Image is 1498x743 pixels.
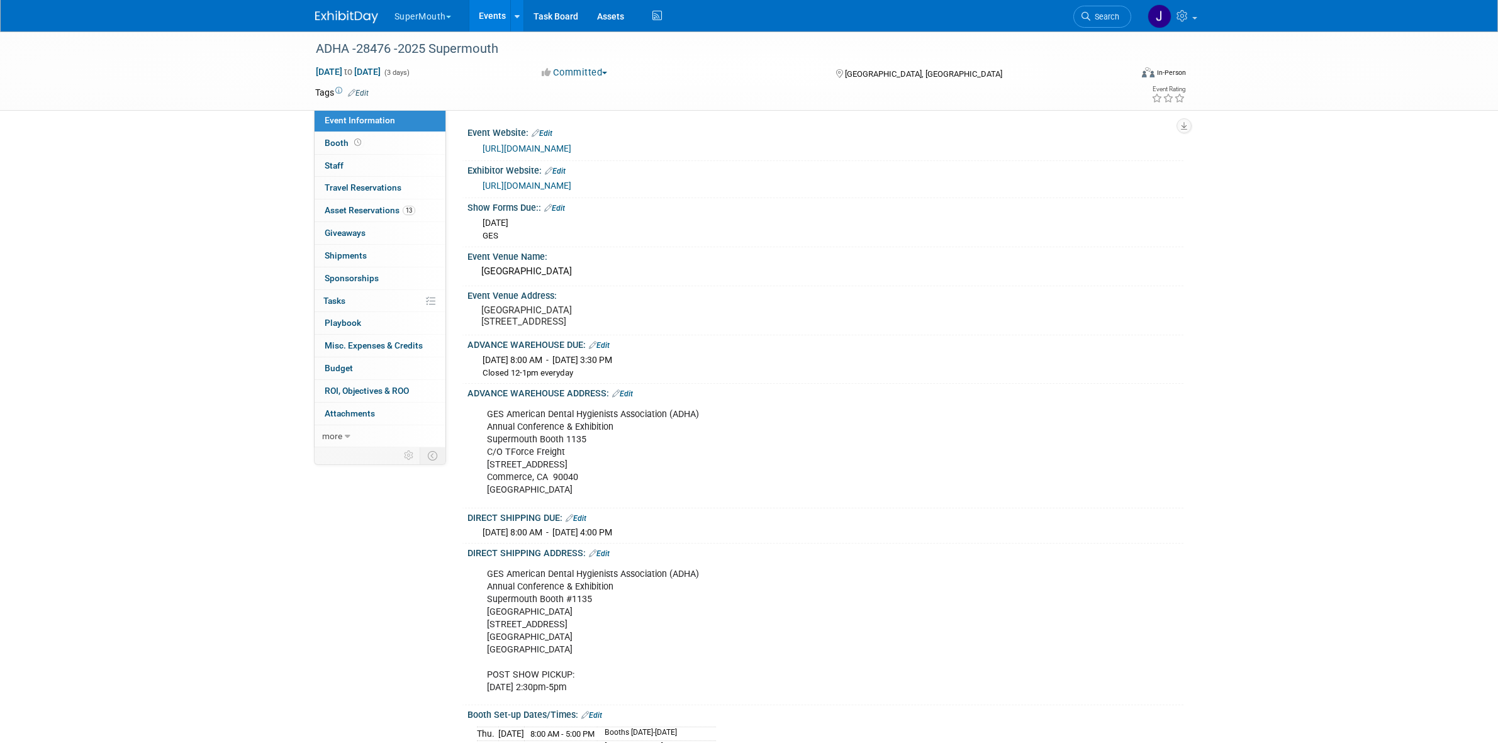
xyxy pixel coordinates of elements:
[467,286,1183,302] div: Event Venue Address:
[325,386,409,396] span: ROI, Objectives & ROO
[467,247,1183,263] div: Event Venue Name:
[383,69,410,77] span: (3 days)
[315,86,369,99] td: Tags
[325,408,375,418] span: Attachments
[467,705,1183,722] div: Booth Set-up Dates/Times:
[581,711,602,720] a: Edit
[315,267,445,289] a: Sponsorships
[315,199,445,221] a: Asset Reservations13
[845,69,1002,79] span: [GEOGRAPHIC_DATA], [GEOGRAPHIC_DATA]
[315,132,445,154] a: Booth
[545,167,566,176] a: Edit
[403,206,415,215] span: 13
[315,312,445,334] a: Playbook
[325,205,415,215] span: Asset Reservations
[467,544,1183,560] div: DIRECT SHIPPING ADDRESS:
[589,341,610,350] a: Edit
[325,228,366,238] span: Giveaways
[315,290,445,312] a: Tasks
[311,38,1112,60] div: ADHA -28476 -2025 Supermouth
[398,447,420,464] td: Personalize Event Tab Strip
[589,549,610,558] a: Edit
[323,296,345,306] span: Tasks
[315,66,381,77] span: [DATE] [DATE]
[315,357,445,379] a: Budget
[315,245,445,267] a: Shipments
[498,727,524,740] td: [DATE]
[467,123,1183,140] div: Event Website:
[315,425,445,447] a: more
[477,727,498,740] td: Thu.
[1151,86,1185,92] div: Event Rating
[315,380,445,402] a: ROI, Objectives & ROO
[325,250,367,260] span: Shipments
[467,335,1183,352] div: ADVANCE WAREHOUSE DUE:
[325,115,395,125] span: Event Information
[532,129,552,138] a: Edit
[467,384,1183,400] div: ADVANCE WAREHOUSE ADDRESS:
[566,514,586,523] a: Edit
[1090,12,1119,21] span: Search
[483,181,571,191] a: [URL][DOMAIN_NAME]
[325,318,361,328] span: Playbook
[530,729,595,739] span: 8:00 AM - 5:00 PM
[1073,6,1131,28] a: Search
[348,89,369,98] a: Edit
[325,363,353,373] span: Budget
[1148,4,1171,28] img: Justin Newborn
[325,160,344,170] span: Staff
[315,222,445,244] a: Giveaways
[325,273,379,283] span: Sponsorships
[325,340,423,350] span: Misc. Expenses & Credits
[467,508,1183,525] div: DIRECT SHIPPING DUE:
[483,527,612,537] span: [DATE] 8:00 AM - [DATE] 4:00 PM
[325,138,364,148] span: Booth
[483,355,612,365] span: [DATE] 8:00 AM - [DATE] 3:30 PM
[597,727,716,740] td: Booths [DATE]-[DATE]
[315,403,445,425] a: Attachments
[537,66,612,79] button: Committed
[483,230,1174,242] div: GES
[467,198,1183,215] div: Show Forms Due::
[1156,68,1186,77] div: In-Person
[1142,67,1154,77] img: Format-Inperson.png
[483,143,571,154] a: [URL][DOMAIN_NAME]
[315,11,378,23] img: ExhibitDay
[467,161,1183,177] div: Exhibitor Website:
[315,335,445,357] a: Misc. Expenses & Credits
[342,67,354,77] span: to
[481,304,752,327] pre: [GEOGRAPHIC_DATA] [STREET_ADDRESS]
[477,262,1174,281] div: [GEOGRAPHIC_DATA]
[483,218,508,228] span: [DATE]
[315,109,445,131] a: Event Information
[612,389,633,398] a: Edit
[544,204,565,213] a: Edit
[315,177,445,199] a: Travel Reservations
[478,402,1045,503] div: GES American Dental Hygienists Association (ADHA) Annual Conference & Exhibition Supermouth Booth...
[420,447,445,464] td: Toggle Event Tabs
[325,182,401,193] span: Travel Reservations
[315,155,445,177] a: Staff
[478,562,1045,701] div: GES American Dental Hygienists Association (ADHA) Annual Conference & Exhibition Supermouth Booth...
[352,138,364,147] span: Booth not reserved yet
[1057,65,1187,84] div: Event Format
[322,431,342,441] span: more
[483,367,1174,379] div: Closed 12-1pm everyday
